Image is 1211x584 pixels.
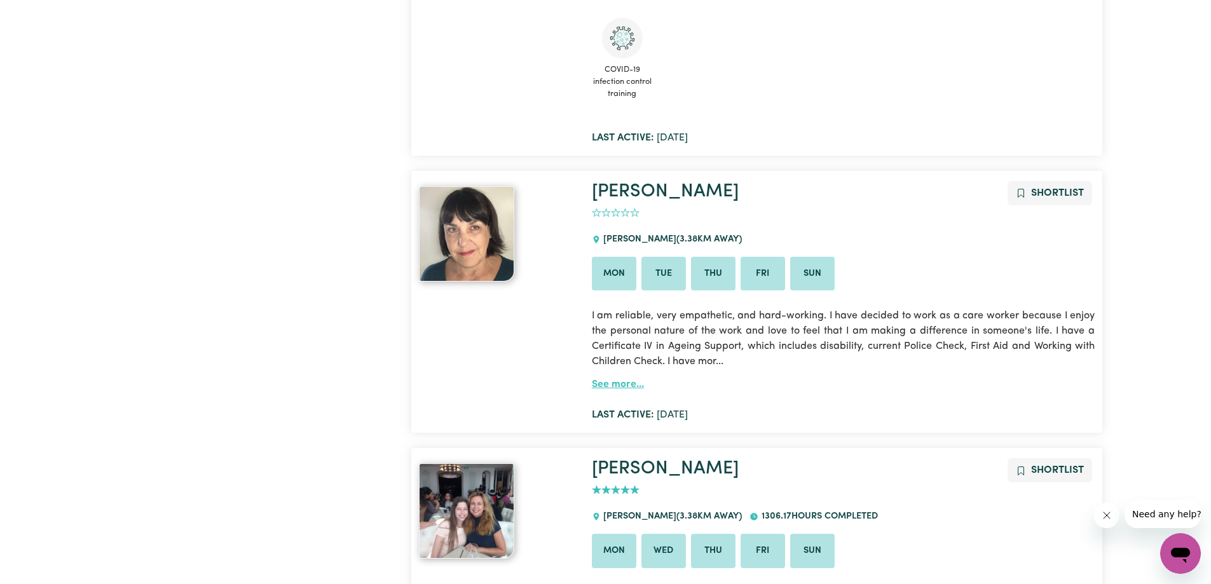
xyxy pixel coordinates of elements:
[592,483,640,498] div: add rating by typing an integer from 0 to 5 or pressing arrow keys
[592,459,739,478] a: [PERSON_NAME]
[676,234,742,244] span: ( 3.38 km away)
[1008,458,1092,482] button: Add to shortlist
[592,222,749,257] div: [PERSON_NAME]
[592,206,640,221] div: add rating by typing an integer from 0 to 5 or pressing arrow keys
[741,534,785,568] li: Available on Fri
[1160,533,1201,574] iframe: Button to launch messaging window
[1125,500,1201,528] iframe: Message from company
[592,379,644,390] a: See more...
[592,301,1095,377] p: I am reliable, very empathetic, and hard-working. I have decided to work as a care worker because...
[592,257,636,291] li: Available on Mon
[592,133,688,143] span: [DATE]
[419,186,577,282] a: Rita
[592,410,688,420] span: [DATE]
[691,534,735,568] li: Available on Thu
[1031,188,1084,198] span: Shortlist
[1008,181,1092,205] button: Add to shortlist
[592,182,739,201] a: [PERSON_NAME]
[641,534,686,568] li: Available on Wed
[592,133,654,143] b: Last active:
[602,18,643,58] img: CS Academy: COVID-19 Infection Control Training course completed
[419,186,514,282] img: View Rita's profile
[592,410,654,420] b: Last active:
[1031,465,1084,475] span: Shortlist
[1094,503,1119,528] iframe: Close message
[641,257,686,291] li: Available on Tue
[419,463,514,559] img: View Tiffany's profile
[8,9,77,19] span: Need any help?
[592,58,653,105] span: COVID-19 infection control training
[419,463,577,559] a: Tiffany
[749,499,885,534] div: 1306.17 hours completed
[592,534,636,568] li: Available on Mon
[691,257,735,291] li: Available on Thu
[676,512,742,521] span: ( 3.38 km away)
[592,499,749,534] div: [PERSON_NAME]
[790,534,835,568] li: Available on Sun
[741,257,785,291] li: Available on Fri
[790,257,835,291] li: Available on Sun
